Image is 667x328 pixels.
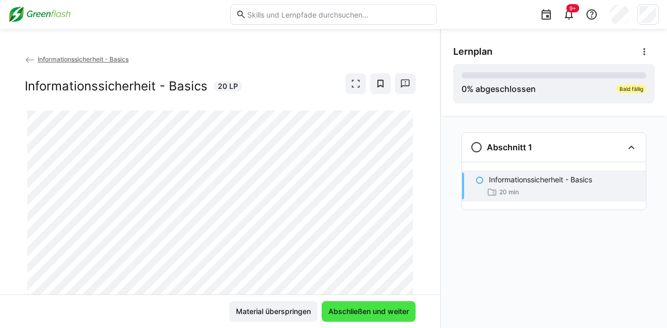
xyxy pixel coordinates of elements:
[569,5,576,11] span: 9+
[453,46,493,57] span: Lernplan
[229,301,317,322] button: Material überspringen
[499,188,519,196] span: 20 min
[487,142,532,152] h3: Abschnitt 1
[327,306,410,317] span: Abschließen und weiter
[489,175,592,185] p: Informationssicherheit - Basics
[25,79,208,94] h2: Informationssicherheit - Basics
[25,55,129,63] a: Informationssicherheit - Basics
[462,84,467,94] span: 0
[322,301,416,322] button: Abschließen und weiter
[616,85,646,93] div: Bald fällig
[246,10,431,19] input: Skills und Lernpfade durchsuchen…
[218,81,238,91] span: 20 LP
[234,306,312,317] span: Material überspringen
[462,83,536,95] div: % abgeschlossen
[38,55,129,63] span: Informationssicherheit - Basics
